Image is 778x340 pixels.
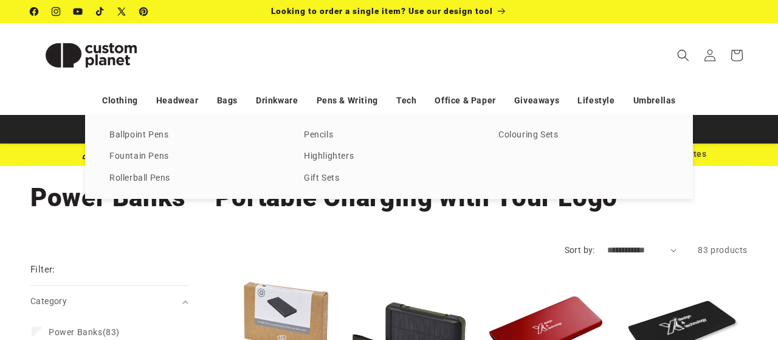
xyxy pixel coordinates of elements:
a: Lifestyle [577,90,614,111]
a: Ballpoint Pens [109,127,280,144]
a: Colouring Sets [498,127,669,144]
img: Custom Planet [30,28,152,83]
a: Rollerball Pens [109,170,280,187]
summary: Search [670,42,697,69]
a: Clothing [102,90,138,111]
a: Highlighters [304,148,474,165]
a: Pencils [304,127,474,144]
a: Tech [396,90,416,111]
a: Pens & Writing [317,90,378,111]
a: Custom Planet [26,23,157,87]
span: Category [30,296,67,306]
label: Sort by: [565,245,595,255]
span: Power Banks [49,327,103,337]
span: 83 products [698,245,748,255]
a: Drinkware [256,90,298,111]
h2: Filter: [30,263,55,277]
span: Looking to order a single item? Use our design tool [271,6,493,16]
a: Giveaways [514,90,559,111]
a: Gift Sets [304,170,474,187]
a: Bags [217,90,238,111]
a: Headwear [156,90,199,111]
a: Office & Paper [435,90,495,111]
summary: Category (0 selected) [30,286,188,317]
a: Umbrellas [633,90,676,111]
span: (83) [49,327,120,338]
a: Fountain Pens [109,148,280,165]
